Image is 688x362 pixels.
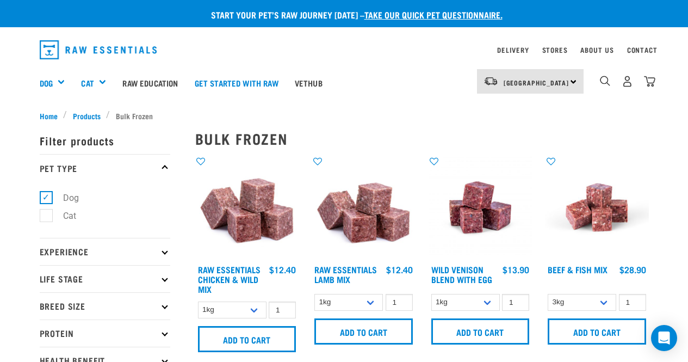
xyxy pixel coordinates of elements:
img: user.png [622,76,633,87]
input: Add to cart [314,318,413,345]
input: Add to cart [198,326,296,352]
a: Vethub [287,61,331,105]
input: 1 [502,294,529,311]
input: 1 [386,294,413,311]
a: Cat [81,77,94,89]
input: 1 [269,302,296,318]
p: Breed Size [40,292,170,320]
a: Wild Venison Blend with Egg [431,267,492,281]
a: About Us [580,48,613,52]
a: Raw Essentials Lamb Mix [314,267,377,281]
h2: Bulk Frozen [195,130,649,147]
a: Products [67,110,106,121]
img: home-icon-1@2x.png [600,76,610,86]
p: Protein [40,320,170,347]
a: Delivery [497,48,529,52]
span: Home [40,110,58,121]
p: Pet Type [40,154,170,181]
img: Beef Mackerel 1 [545,156,649,260]
img: Pile Of Cubed Chicken Wild Meat Mix [195,156,299,260]
img: home-icon@2x.png [644,76,655,87]
a: Stores [542,48,568,52]
p: Experience [40,238,170,265]
a: Beef & Fish Mix [548,267,608,272]
label: Cat [46,209,80,223]
nav: dropdown navigation [31,36,658,64]
a: Dog [40,77,53,89]
img: ?1041 RE Lamb Mix 01 [312,156,416,260]
div: Open Intercom Messenger [651,325,677,351]
img: Raw Essentials Logo [40,40,157,59]
div: $12.40 [269,265,296,274]
a: Get started with Raw [187,61,287,105]
span: [GEOGRAPHIC_DATA] [504,81,569,84]
input: Add to cart [548,318,646,345]
span: Products [73,110,101,121]
a: Raw Education [114,61,186,105]
div: $12.40 [386,265,413,274]
label: Dog [46,191,83,205]
a: Home [40,110,64,121]
input: Add to cart [431,318,530,345]
a: Contact [627,48,658,52]
div: $13.90 [503,265,529,274]
nav: breadcrumbs [40,110,649,121]
img: Venison Egg 1616 [429,156,532,260]
a: take our quick pet questionnaire. [364,12,503,17]
p: Filter products [40,127,170,154]
p: Life Stage [40,265,170,292]
a: Raw Essentials Chicken & Wild Mix [198,267,261,291]
div: $28.90 [619,265,646,274]
img: van-moving.png [484,76,498,86]
input: 1 [619,294,646,311]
